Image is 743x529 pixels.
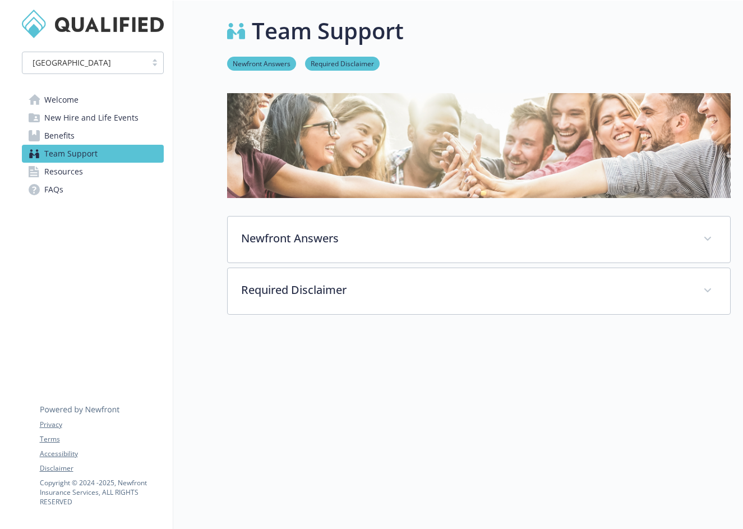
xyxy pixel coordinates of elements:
[40,449,163,459] a: Accessibility
[28,57,141,68] span: [GEOGRAPHIC_DATA]
[22,181,164,199] a: FAQs
[44,91,79,109] span: Welcome
[241,282,690,298] p: Required Disclaimer
[44,109,139,127] span: New Hire and Life Events
[40,434,163,444] a: Terms
[44,145,98,163] span: Team Support
[22,109,164,127] a: New Hire and Life Events
[22,127,164,145] a: Benefits
[305,58,380,68] a: Required Disclaimer
[40,478,163,507] p: Copyright © 2024 - 2025 , Newfront Insurance Services, ALL RIGHTS RESERVED
[228,217,730,263] div: Newfront Answers
[241,230,690,247] p: Newfront Answers
[40,420,163,430] a: Privacy
[227,93,731,198] img: team support page banner
[40,463,163,473] a: Disclaimer
[33,57,111,68] span: [GEOGRAPHIC_DATA]
[22,163,164,181] a: Resources
[22,91,164,109] a: Welcome
[227,58,296,68] a: Newfront Answers
[228,268,730,314] div: Required Disclaimer
[252,14,404,48] h1: Team Support
[44,181,63,199] span: FAQs
[44,127,75,145] span: Benefits
[22,145,164,163] a: Team Support
[44,163,83,181] span: Resources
